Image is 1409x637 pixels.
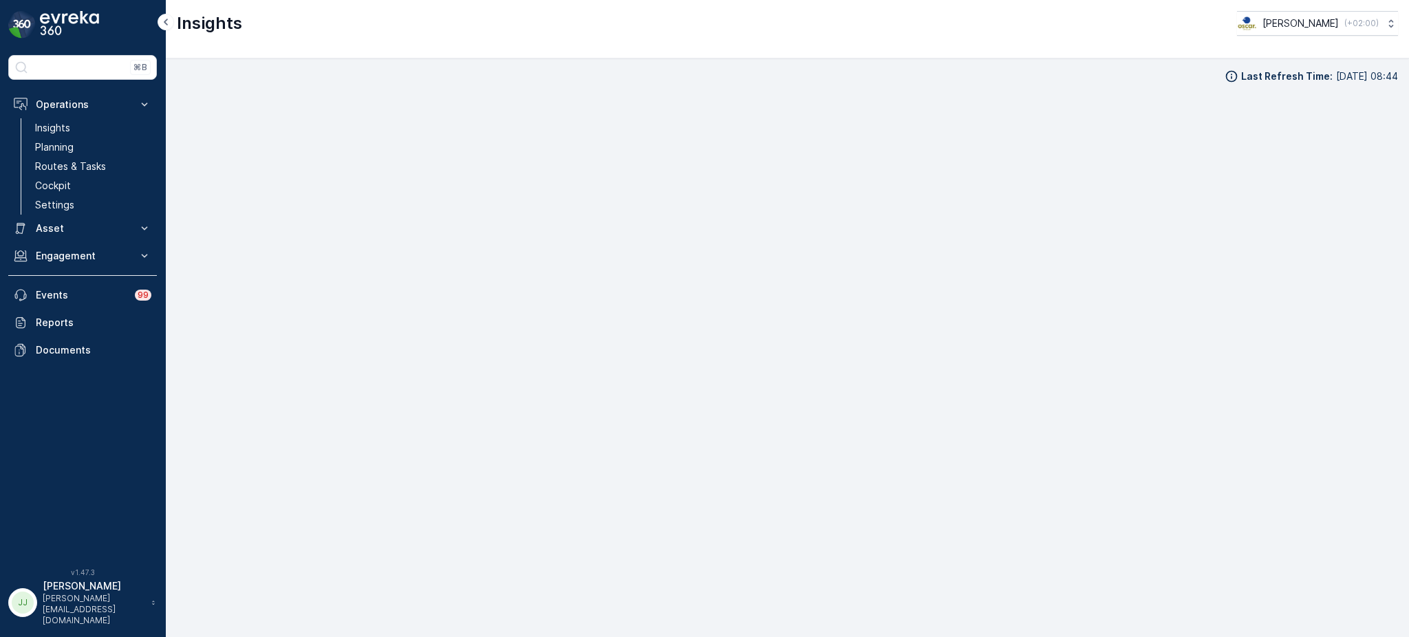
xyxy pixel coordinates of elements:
[35,160,106,173] p: Routes & Tasks
[138,290,149,301] p: 99
[8,309,157,336] a: Reports
[30,138,157,157] a: Planning
[35,179,71,193] p: Cockpit
[36,222,129,235] p: Asset
[8,242,157,270] button: Engagement
[43,579,144,593] p: [PERSON_NAME]
[1237,16,1257,31] img: basis-logo_rgb2x.png
[30,176,157,195] a: Cockpit
[35,140,74,154] p: Planning
[30,157,157,176] a: Routes & Tasks
[8,281,157,309] a: Events99
[8,579,157,626] button: JJ[PERSON_NAME][PERSON_NAME][EMAIL_ADDRESS][DOMAIN_NAME]
[36,288,127,302] p: Events
[133,62,147,73] p: ⌘B
[30,195,157,215] a: Settings
[35,198,74,212] p: Settings
[1344,18,1379,29] p: ( +02:00 )
[36,98,129,111] p: Operations
[30,118,157,138] a: Insights
[1262,17,1339,30] p: [PERSON_NAME]
[36,249,129,263] p: Engagement
[36,343,151,357] p: Documents
[12,592,34,614] div: JJ
[8,11,36,39] img: logo
[8,568,157,576] span: v 1.47.3
[43,593,144,626] p: [PERSON_NAME][EMAIL_ADDRESS][DOMAIN_NAME]
[40,11,99,39] img: logo_dark-DEwI_e13.png
[1336,69,1398,83] p: [DATE] 08:44
[1237,11,1398,36] button: [PERSON_NAME](+02:00)
[8,336,157,364] a: Documents
[8,91,157,118] button: Operations
[8,215,157,242] button: Asset
[35,121,70,135] p: Insights
[36,316,151,330] p: Reports
[177,12,242,34] p: Insights
[1241,69,1333,83] p: Last Refresh Time :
